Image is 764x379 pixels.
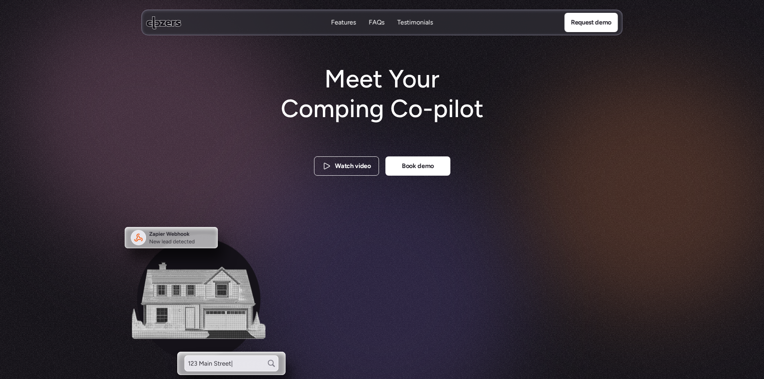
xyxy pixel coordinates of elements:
p: FAQs [369,18,385,27]
p: Watch video [335,161,371,171]
span: o [349,131,357,151]
a: Book demo [385,156,450,176]
span: a [310,131,316,151]
span: n [412,131,420,151]
span: a [282,131,288,151]
span: c [341,131,348,151]
span: s [496,131,503,151]
span: e [488,131,496,151]
span: e [450,131,457,151]
span: f [399,131,404,151]
span: t [268,131,274,150]
span: A [252,128,261,148]
span: f [458,131,462,151]
span: g [388,131,396,151]
span: o [468,131,476,151]
p: Features [331,27,356,36]
a: TestimonialsTestimonials [397,18,433,27]
span: t [480,131,486,151]
span: e [323,131,331,151]
span: f [462,131,467,151]
p: Testimonials [397,18,433,27]
span: s [331,131,337,151]
span: t [288,131,294,151]
span: s [503,131,509,151]
h1: Meet Your Comping Co-pilot [273,64,491,124]
p: Testimonials [397,27,433,36]
p: Book demo [401,161,434,171]
a: Request demo [564,13,618,32]
span: h [274,131,282,151]
p: Features [331,18,356,27]
p: Request demo [571,17,611,28]
span: a [423,131,430,151]
p: FAQs [369,27,385,36]
span: d [438,131,446,151]
span: l [486,131,488,151]
span: m [297,131,309,151]
span: p [369,131,377,151]
span: I [261,129,265,149]
span: n [430,131,438,151]
span: r [476,131,480,151]
span: n [380,131,387,151]
span: . [510,131,512,151]
a: FeaturesFeatures [331,18,356,27]
span: m [357,131,369,151]
span: k [316,131,323,151]
a: FAQsFAQs [369,18,385,27]
span: i [377,131,380,151]
span: u [404,131,412,151]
